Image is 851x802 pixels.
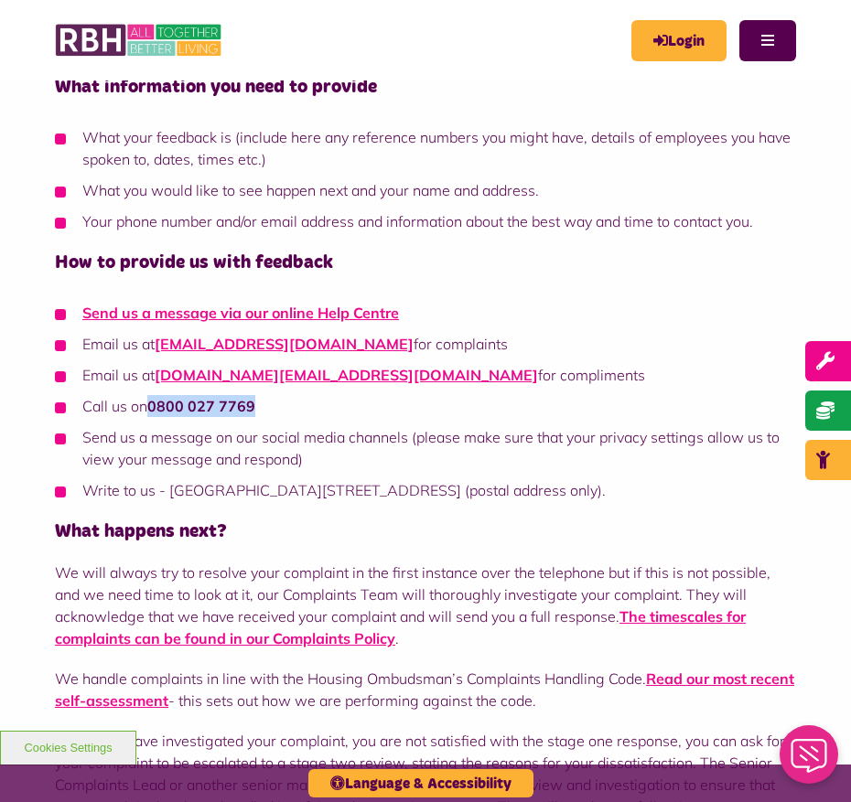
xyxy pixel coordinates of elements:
button: Language & Accessibility [308,769,533,797]
iframe: Netcall Web Assistant for live chat [769,720,851,802]
li: Your phone number and/or email address and information about the best way and time to contact you. [55,210,796,232]
img: RBH [55,18,224,62]
li: Email us at for complaints [55,333,796,355]
a: [DOMAIN_NAME][EMAIL_ADDRESS][DOMAIN_NAME] [155,366,538,384]
h4: What information you need to provide [55,75,796,99]
li: Write to us - [GEOGRAPHIC_DATA][STREET_ADDRESS] (postal address only). [55,479,796,501]
h4: What happens next? [55,519,796,543]
p: We handle complaints in line with the Housing Ombudsman’s Complaints Handling Code. - this sets o... [55,668,796,711]
li: Call us on [55,395,796,417]
button: Navigation [739,20,796,61]
p: We will always try to resolve your complaint in the first instance over the telephone but if this... [55,561,796,649]
strong: 0800 027 7769 [147,397,255,415]
li: What your feedback is (include here any reference numbers you might have, details of employees yo... [55,126,796,170]
li: What you would like to see happen next and your name and address. [55,179,796,201]
a: Send us a message via our online Help Centre - open in a new tab [82,304,399,322]
a: [EMAIL_ADDRESS][DOMAIN_NAME] [155,335,414,353]
h4: How to provide us with feedback [55,251,796,274]
li: Email us at for compliments [55,364,796,386]
li: Send us a message on our social media channels (please make sure that your privacy settings allow... [55,426,796,470]
a: MyRBH [631,20,727,61]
